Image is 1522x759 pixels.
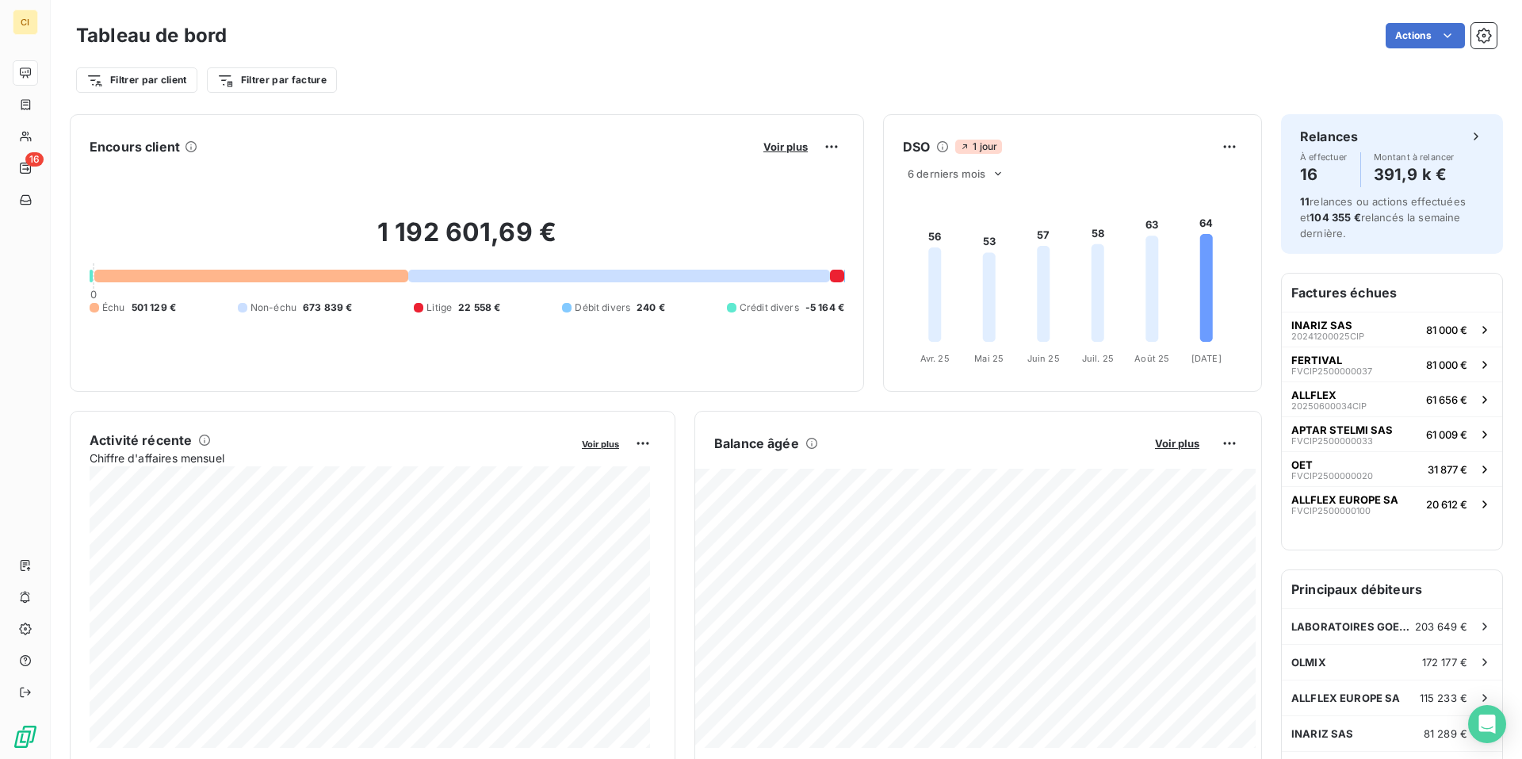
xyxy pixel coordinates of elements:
[1155,437,1199,450] span: Voir plus
[1300,152,1348,162] span: À effectuer
[1282,451,1502,486] button: OETFVCIP250000002031 877 €
[1027,353,1060,364] tspan: Juin 25
[1291,401,1367,411] span: 20250600034CIP
[1282,274,1502,312] h6: Factures échues
[132,301,176,315] span: 501 129 €
[577,436,624,450] button: Voir plus
[575,301,630,315] span: Débit divers
[1468,705,1506,743] div: Open Intercom Messenger
[1282,570,1502,608] h6: Principaux débiteurs
[1426,428,1467,441] span: 61 009 €
[207,67,337,93] button: Filtrer par facture
[1082,353,1114,364] tspan: Juil. 25
[1291,366,1372,376] span: FVCIP2500000037
[1426,324,1467,336] span: 81 000 €
[1291,389,1337,401] span: ALLFLEX
[1420,692,1467,704] span: 115 233 €
[974,353,1004,364] tspan: Mai 25
[955,140,1002,154] span: 1 jour
[763,140,808,153] span: Voir plus
[1300,127,1358,146] h6: Relances
[920,353,950,364] tspan: Avr. 25
[903,137,930,156] h6: DSO
[458,301,500,315] span: 22 558 €
[1426,393,1467,406] span: 61 656 €
[1282,312,1502,347] button: INARIZ SAS20241200025CIP81 000 €
[90,288,97,301] span: 0
[637,301,665,315] span: 240 €
[1291,436,1373,446] span: FVCIP2500000033
[1150,436,1204,450] button: Voir plus
[1191,353,1222,364] tspan: [DATE]
[805,301,844,315] span: -5 164 €
[740,301,799,315] span: Crédit divers
[1291,458,1313,471] span: OET
[1282,347,1502,381] button: FERTIVALFVCIP250000003781 000 €
[1386,23,1465,48] button: Actions
[1291,692,1401,704] span: ALLFLEX EUROPE SA
[90,137,180,156] h6: Encours client
[1291,620,1415,633] span: LABORATOIRES GOEMAR
[1291,493,1398,506] span: ALLFLEX EUROPE SA
[1291,424,1393,436] span: APTAR STELMI SAS
[1300,195,1466,240] span: relances ou actions effectuées et relancés la semaine dernière.
[1426,498,1467,511] span: 20 612 €
[1428,463,1467,476] span: 31 877 €
[90,217,844,264] h2: 1 192 601,69 €
[1415,620,1467,633] span: 203 649 €
[1291,656,1326,669] span: OLMIX
[90,450,571,466] span: Chiffre d'affaires mensuel
[250,301,296,315] span: Non-échu
[76,21,227,50] h3: Tableau de bord
[1374,162,1455,187] h4: 391,9 k €
[1300,195,1310,208] span: 11
[303,301,352,315] span: 673 839 €
[90,431,192,450] h6: Activité récente
[1310,211,1360,224] span: 104 355 €
[1291,727,1354,740] span: INARIZ SAS
[1291,471,1373,481] span: FVCIP2500000020
[426,301,452,315] span: Litige
[1422,656,1467,669] span: 172 177 €
[1282,486,1502,521] button: ALLFLEX EUROPE SAFVCIP250000010020 612 €
[102,301,125,315] span: Échu
[1426,358,1467,371] span: 81 000 €
[1300,162,1348,187] h4: 16
[1291,332,1364,341] span: 20241200025CIP
[1282,381,1502,416] button: ALLFLEX20250600034CIP61 656 €
[1424,727,1467,740] span: 81 289 €
[1134,353,1169,364] tspan: Août 25
[13,10,38,35] div: CI
[759,140,813,154] button: Voir plus
[1374,152,1455,162] span: Montant à relancer
[1291,354,1342,366] span: FERTIVAL
[25,152,44,167] span: 16
[582,439,619,450] span: Voir plus
[76,67,197,93] button: Filtrer par client
[1291,506,1371,516] span: FVCIP2500000100
[714,434,799,453] h6: Balance âgée
[13,724,38,749] img: Logo LeanPay
[1291,319,1352,332] span: INARIZ SAS
[908,167,985,180] span: 6 derniers mois
[1282,416,1502,451] button: APTAR STELMI SASFVCIP250000003361 009 €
